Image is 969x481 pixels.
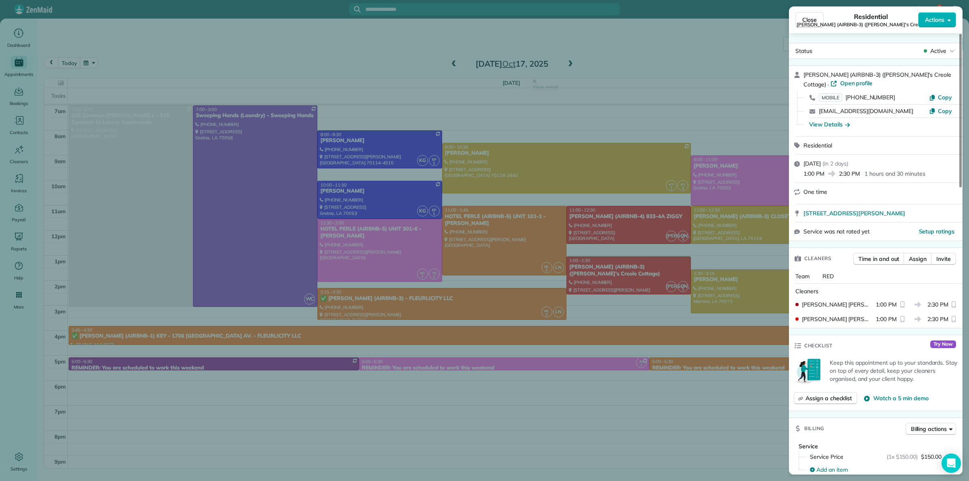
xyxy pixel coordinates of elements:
a: [EMAIL_ADDRESS][DOMAIN_NAME] [819,107,913,115]
a: Open profile [831,79,873,87]
p: Keep this appointment up to your standards. Stay on top of every detail, keep your cleaners organ... [830,359,958,383]
span: Open profile [840,79,873,87]
span: Setup ratings [919,228,955,235]
button: Invite [931,253,956,265]
span: Residential [854,12,888,21]
button: Copy [929,93,952,101]
span: Invite [936,255,951,263]
span: 2:30 PM [839,170,860,178]
span: Billing [804,424,824,433]
span: 2:30 PM [927,300,948,309]
span: Cleaners [804,254,831,263]
span: Status [795,47,812,55]
span: Cleaners [795,288,818,295]
button: Close [795,12,824,27]
span: Service was not rated yet [803,227,870,236]
span: 1:00 PM [803,170,824,178]
span: Try Now [930,340,956,349]
div: Open Intercom Messenger [942,454,961,473]
span: Residential [803,142,832,149]
span: Copy [938,94,952,101]
span: Assign a checklist [805,394,852,402]
span: RED [822,273,834,280]
button: Add an item [805,463,956,476]
span: (1x $150.00) [887,453,918,461]
span: Watch a 5 min demo [873,394,928,402]
span: Actions [925,16,944,24]
button: Assign a checklist [794,392,857,404]
button: Copy [929,107,952,115]
span: Active [930,47,946,55]
span: Copy [938,107,952,115]
span: · [826,81,831,88]
span: 1:00 PM [876,300,897,309]
span: Add an item [816,466,848,474]
span: [PERSON_NAME] (AIRBNB-3) ([PERSON_NAME]'s Creole Cottage) [797,21,946,28]
span: Service [799,443,818,450]
span: ( in 2 days ) [822,160,849,167]
p: 1 hours and 30 minutes [864,170,925,178]
span: Team [795,273,810,280]
span: [STREET_ADDRESS][PERSON_NAME] [803,209,905,217]
span: Billing actions [911,425,947,433]
span: One time [803,188,827,195]
button: Watch a 5 min demo [864,394,928,402]
span: Close [802,16,817,24]
span: [PERSON_NAME] (AIRBNB-3) ([PERSON_NAME]'s Creole Cottage) [803,71,951,88]
span: [PERSON_NAME] [PERSON_NAME] [802,300,873,309]
span: MOBILE [819,93,842,102]
span: [PERSON_NAME] [PERSON_NAME] [802,315,873,323]
span: 1:00 PM [876,315,897,323]
span: [DATE] [803,160,821,167]
span: Service Price [810,453,843,461]
button: Assign [904,253,932,265]
button: View Details [809,120,850,128]
span: $150.00 [921,453,942,461]
span: [PHONE_NUMBER] [845,94,895,101]
button: Service Price(1x $150.00)$150.00 [805,450,956,463]
span: 2:30 PM [927,315,948,323]
span: Time in and out [858,255,899,263]
span: Assign [909,255,927,263]
a: [STREET_ADDRESS][PERSON_NAME] [803,209,958,217]
button: Time in and out [853,253,904,265]
span: Checklist [804,342,833,350]
button: Setup ratings [919,227,955,235]
a: MOBILE[PHONE_NUMBER] [819,93,895,101]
